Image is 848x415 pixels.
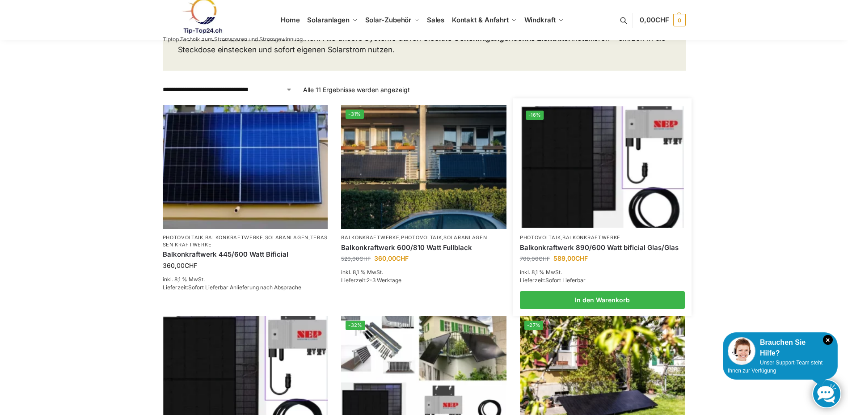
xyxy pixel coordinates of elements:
a: Balkonkraftwerke [562,234,620,241]
a: Balkonkraftwerke [205,234,263,241]
bdi: 700,00 [520,255,550,262]
span: 0 [673,14,686,26]
span: Sofort Lieferbar [545,277,586,284]
select: Shop-Reihenfolge [163,85,292,94]
img: Solaranlage für den kleinen Balkon [163,105,328,229]
p: Alle 11 Ergebnisse werden angezeigt [303,85,410,94]
bdi: 520,00 [341,255,371,262]
a: -16%Bificiales Hochleistungsmodul [521,106,683,228]
img: Bificiales Hochleistungsmodul [521,106,683,228]
span: CHF [655,16,669,24]
span: CHF [396,254,409,262]
span: Lieferzeit: [520,277,586,284]
span: Solar-Zubehör [365,16,412,24]
span: CHF [539,255,550,262]
img: 2 Balkonkraftwerke [341,105,506,229]
a: Balkonkraftwerk 600/810 Watt Fullblack [341,243,506,252]
span: Sales [427,16,445,24]
span: Unser Support-Team steht Ihnen zur Verfügung [728,360,823,374]
p: inkl. 8,1 % MwSt. [341,268,506,276]
a: Balkonkraftwerk 890/600 Watt bificial Glas/Glas [520,243,685,252]
span: 2-3 Werktage [367,277,401,284]
span: CHF [185,262,197,269]
span: Solaranlagen [307,16,350,24]
bdi: 360,00 [374,254,409,262]
span: Kontakt & Anfahrt [452,16,509,24]
a: Photovoltaik [401,234,442,241]
a: 0,00CHF 0 [640,7,685,34]
bdi: 360,00 [163,262,197,269]
p: inkl. 8,1 % MwSt. [163,275,328,284]
a: Solaranlagen [265,234,308,241]
a: Terassen Kraftwerke [163,234,328,247]
i: Schließen [823,335,833,345]
a: -31%2 Balkonkraftwerke [341,105,506,229]
span: Sofort Lieferbar Anlieferung nach Absprache [188,284,301,291]
p: Tiptop Technik zum Stromsparen und Stromgewinnung [163,37,303,42]
span: CHF [575,254,588,262]
p: , , [341,234,506,241]
a: Solaranlagen [443,234,487,241]
a: In den Warenkorb legen: „Balkonkraftwerk 890/600 Watt bificial Glas/Glas“ [520,291,685,309]
div: Brauchen Sie Hilfe? [728,337,833,359]
a: Photovoltaik [163,234,203,241]
span: Windkraft [524,16,556,24]
a: Balkonkraftwerke [341,234,399,241]
bdi: 589,00 [553,254,588,262]
p: , , , [163,234,328,248]
span: CHF [359,255,371,262]
span: 0,00 [640,16,669,24]
a: Balkonkraftwerk 445/600 Watt Bificial [163,250,328,259]
span: Lieferzeit: [341,277,401,284]
img: Customer service [728,337,755,365]
span: Lieferzeit: [163,284,301,291]
p: , [520,234,685,241]
a: Photovoltaik [520,234,561,241]
p: inkl. 8,1 % MwSt. [520,268,685,276]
